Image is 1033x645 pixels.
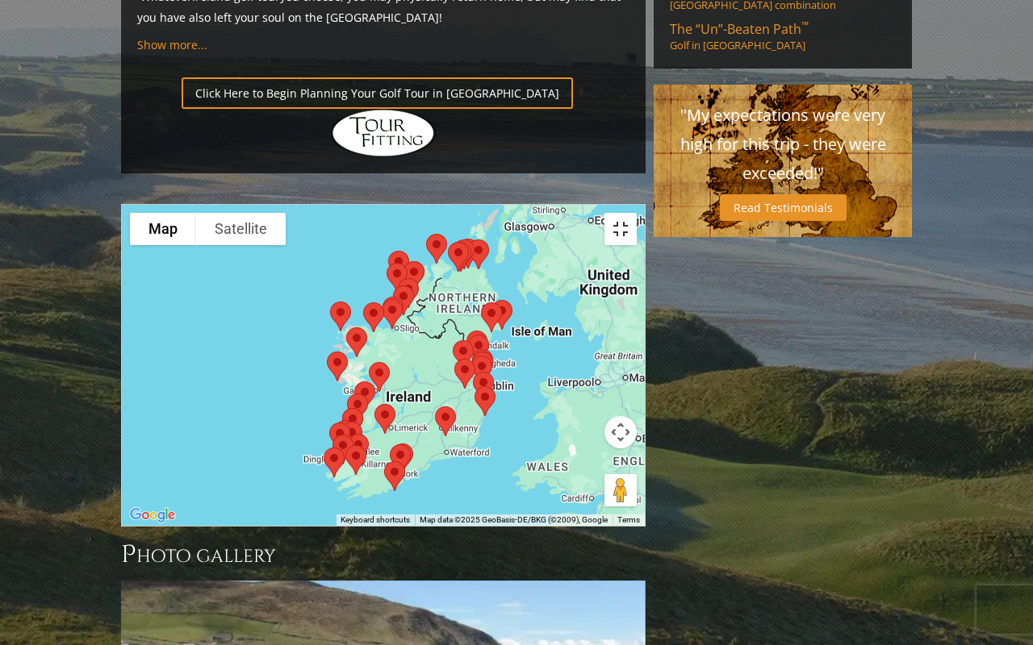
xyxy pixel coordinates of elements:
[196,213,286,245] button: Show satellite imagery
[341,514,410,526] button: Keyboard shortcuts
[130,213,196,245] button: Show street map
[137,37,207,52] a: Show more...
[126,505,179,526] a: Open this area in Google Maps (opens a new window)
[604,213,637,245] button: Toggle fullscreen view
[420,515,608,524] span: Map data ©2025 GeoBasis-DE/BKG (©2009), Google
[801,19,809,32] sup: ™
[670,101,896,188] p: "My expectations were very high for this trip - they were exceeded!"
[604,416,637,448] button: Map camera controls
[331,109,436,157] img: Hidden Links
[121,539,646,571] h3: Photo Gallery
[670,20,896,52] a: The “Un”-Beaten Path™Golf in [GEOGRAPHIC_DATA]
[617,515,640,524] a: Terms (opens in new tab)
[182,77,573,109] a: Click Here to Begin Planning Your Golf Tour in [GEOGRAPHIC_DATA]
[670,20,809,38] span: The “Un”-Beaten Path
[604,474,637,506] button: Drag Pegman onto the map to open Street View
[126,505,179,526] img: Google
[720,194,847,221] a: Read Testimonials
